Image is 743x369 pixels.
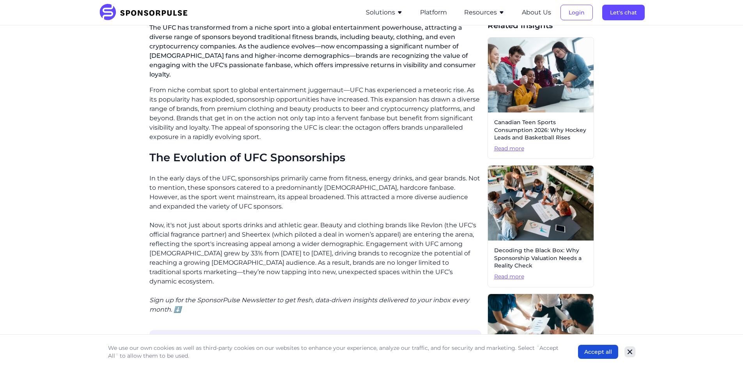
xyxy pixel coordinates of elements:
button: Solutions [366,8,403,17]
button: Let's chat [602,5,645,20]
button: Login [560,5,593,20]
iframe: Chat Widget [704,332,743,369]
i: Sign up for the SponsorPulse Newsletter to get fresh, data-driven insights delivered to your inbo... [149,296,469,313]
span: Decoding the Black Box: Why Sponsorship Valuation Needs a Reality Check [494,247,587,270]
p: In the early days of the UFC, sponsorships primarily came from fitness, energy drinks, and gear b... [149,174,481,211]
img: SponsorPulse [99,4,193,21]
p: From niche combat sport to global entertainment juggernaut—UFC has experienced a meteoric rise. A... [149,86,481,142]
button: About Us [522,8,551,17]
button: Accept all [578,345,618,359]
span: Read more [494,145,587,153]
a: Decoding the Black Box: Why Sponsorship Valuation Needs a Reality CheckRead more [488,165,594,287]
p: Now, it's not just about sports drinks and athletic gear. Beauty and clothing brands like Revlon ... [149,221,481,286]
img: Getty images courtesy of Unsplash [488,166,594,241]
button: Resources [464,8,505,17]
img: Getty images courtesy of Unsplash [488,37,594,112]
a: Canadian Teen Sports Consumption 2026: Why Hockey Leads and Basketball RisesRead more [488,37,594,159]
p: The UFC has transformed from a niche sport into a global entertainment powerhouse, attracting a d... [149,20,481,86]
a: About Us [522,9,551,16]
a: Let's chat [602,9,645,16]
a: Login [560,9,593,16]
p: We use our own cookies as well as third-party cookies on our websites to enhance your experience,... [108,344,562,360]
button: Close [624,346,635,357]
h2: The Evolution of UFC Sponsorships [149,151,481,164]
img: Photo by Getty Images courtesy of Unsplash [488,294,594,369]
span: Read more [494,273,587,281]
button: Platform [420,8,447,17]
a: Platform [420,9,447,16]
span: Canadian Teen Sports Consumption 2026: Why Hockey Leads and Basketball Rises [494,119,587,142]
